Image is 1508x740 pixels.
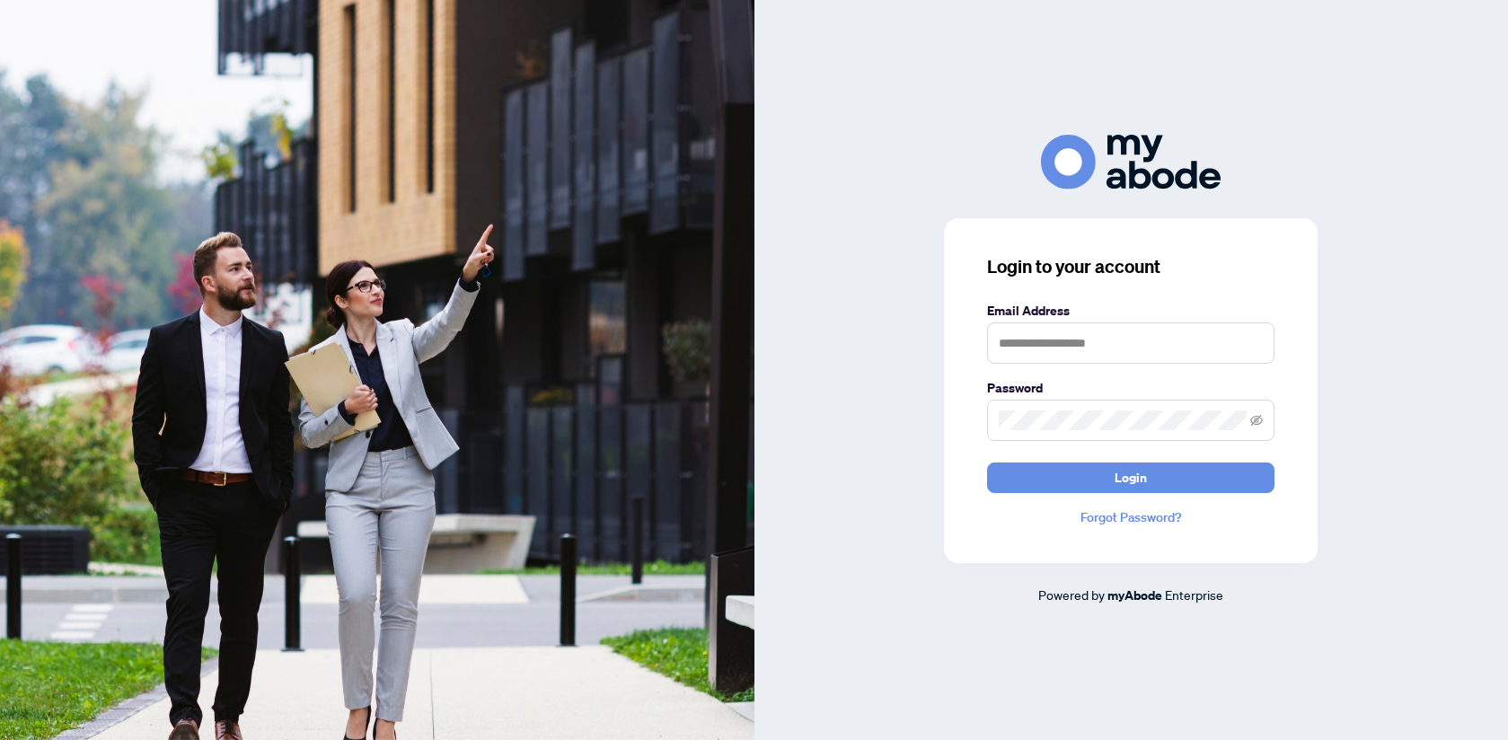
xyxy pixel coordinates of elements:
img: ma-logo [1041,135,1221,189]
a: Forgot Password? [987,507,1274,527]
label: Password [987,378,1274,398]
span: Enterprise [1165,586,1223,603]
a: myAbode [1107,586,1162,605]
label: Email Address [987,301,1274,321]
span: eye-invisible [1250,414,1263,427]
span: Login [1115,463,1147,492]
h3: Login to your account [987,254,1274,279]
button: Login [987,462,1274,493]
span: Powered by [1038,586,1105,603]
